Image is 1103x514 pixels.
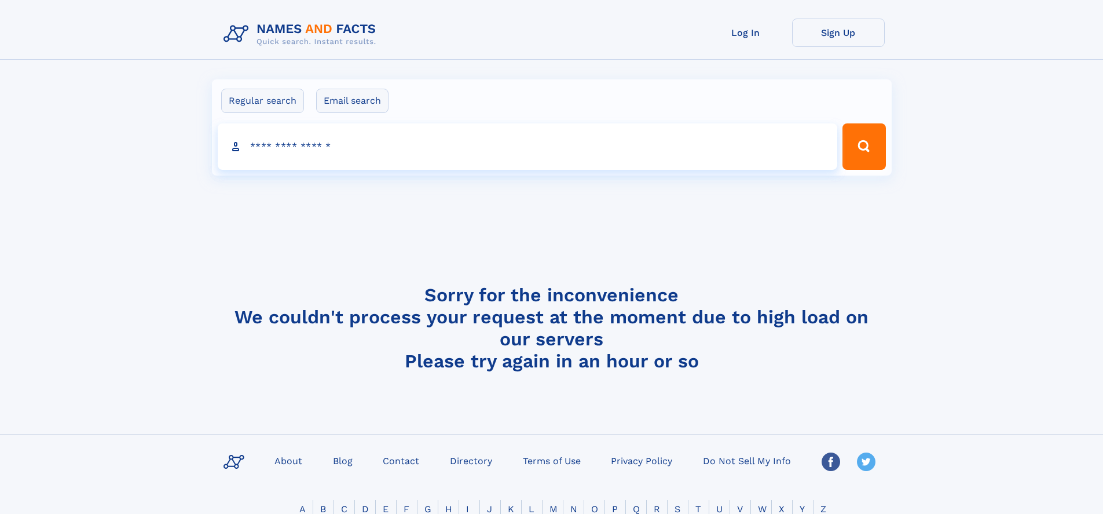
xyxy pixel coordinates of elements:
a: Blog [328,452,357,469]
img: Logo Names and Facts [219,19,386,50]
a: Contact [378,452,424,469]
a: Log In [699,19,792,47]
a: Sign Up [792,19,885,47]
img: Facebook [822,453,840,471]
label: Email search [316,89,389,113]
img: Twitter [857,453,875,471]
input: search input [218,123,838,170]
a: About [270,452,307,469]
a: Directory [445,452,497,469]
button: Search Button [842,123,885,170]
label: Regular search [221,89,304,113]
a: Do Not Sell My Info [698,452,796,469]
h4: Sorry for the inconvenience We couldn't process your request at the moment due to high load on ou... [219,284,885,372]
a: Terms of Use [518,452,585,469]
a: Privacy Policy [606,452,677,469]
